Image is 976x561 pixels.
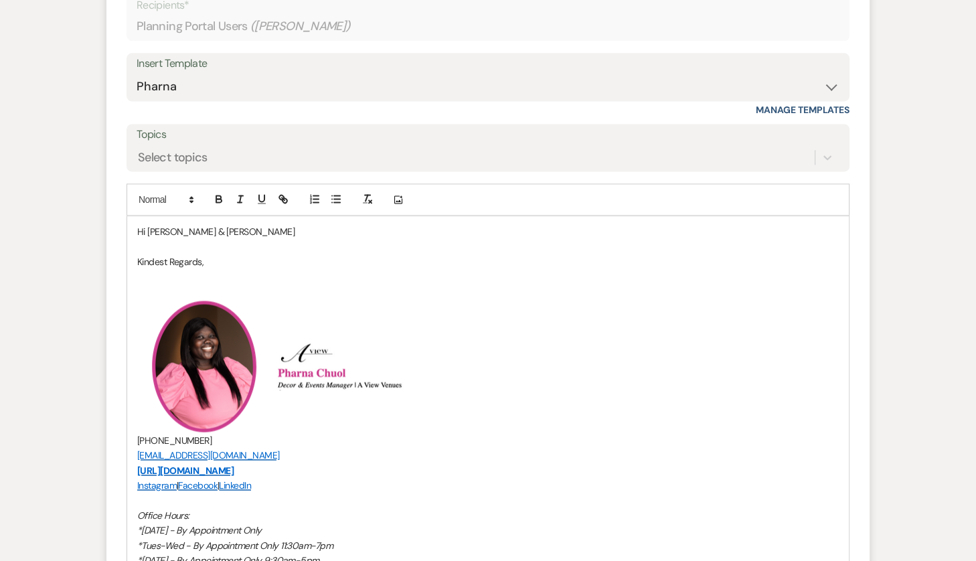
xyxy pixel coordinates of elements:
label: Topics [137,125,839,145]
a: LinkedIn [219,479,251,491]
a: [URL][DOMAIN_NAME] [137,465,234,477]
em: *[DATE] - By Appointment Only [137,524,262,536]
img: PC .png [137,299,271,433]
a: [EMAIL_ADDRESS][DOMAIN_NAME] [137,449,279,461]
span: ( [PERSON_NAME] ) [250,17,351,35]
p: Hi [PERSON_NAME] & [PERSON_NAME] [137,224,839,239]
a: Instagram [137,479,177,491]
span: | [177,479,178,491]
a: Manage Templates [756,104,849,116]
em: *Tues-Wed - By Appointment Only 11:30am-7pm [137,540,333,552]
img: Screenshot 2025-04-02 at 3.30.15 PM.png [273,342,422,390]
span: | [218,479,219,491]
div: Select topics [138,149,208,167]
span: [PHONE_NUMBER] [137,434,212,447]
div: Planning Portal Users [137,13,839,39]
div: Insert Template [137,54,839,74]
a: Facebook [178,479,218,491]
em: Office Hours: [137,509,189,522]
p: Kindest Regards, [137,254,839,269]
